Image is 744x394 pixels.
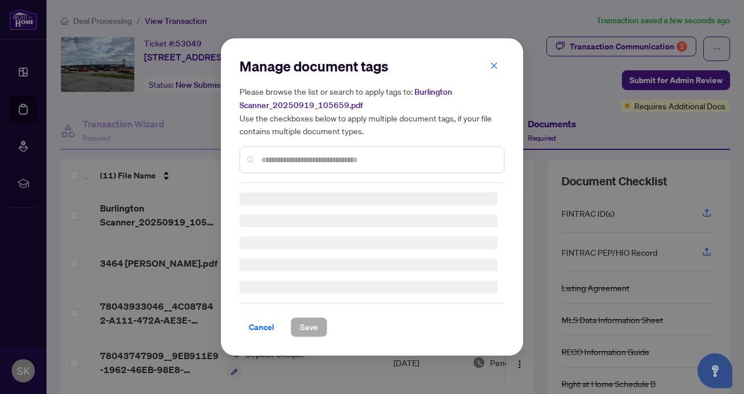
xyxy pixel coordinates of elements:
[697,353,732,388] button: Open asap
[239,57,505,76] h2: Manage document tags
[239,85,505,137] h5: Please browse the list or search to apply tags to: Use the checkboxes below to apply multiple doc...
[239,317,284,337] button: Cancel
[490,62,498,70] span: close
[291,317,327,337] button: Save
[249,318,274,336] span: Cancel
